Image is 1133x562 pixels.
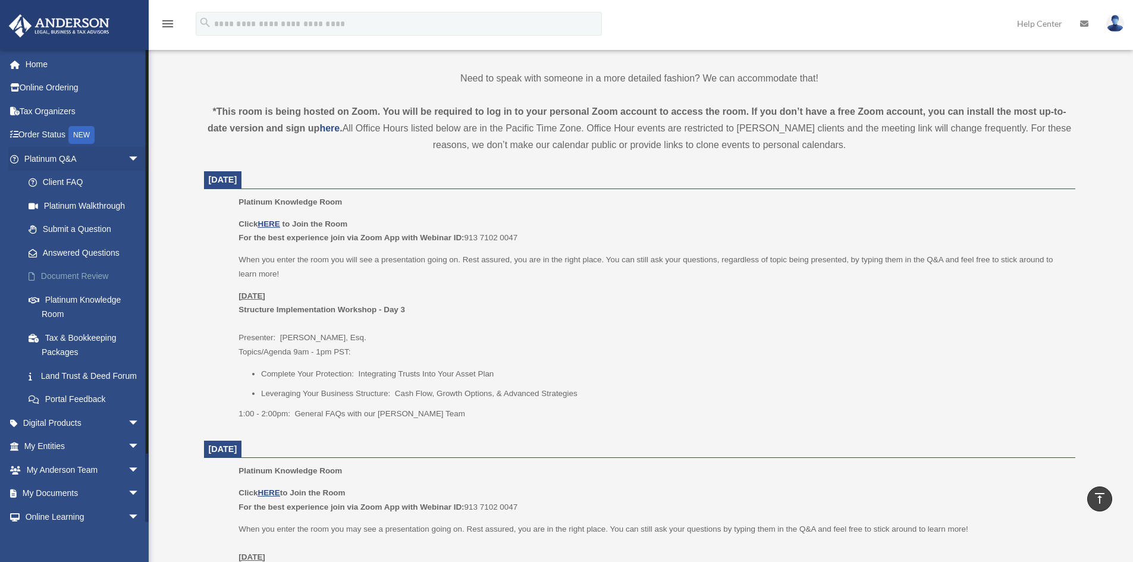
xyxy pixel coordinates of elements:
img: Anderson Advisors Platinum Portal [5,14,113,37]
span: arrow_drop_down [128,482,152,506]
div: NEW [68,126,95,144]
a: Online Ordering [8,76,158,100]
a: Platinum Knowledge Room [17,288,152,326]
u: [DATE] [238,552,265,561]
a: Online Learningarrow_drop_down [8,505,158,529]
span: [DATE] [209,175,237,184]
a: Land Trust & Deed Forum [17,364,158,388]
a: Portal Feedback [17,388,158,412]
a: Home [8,52,158,76]
b: Click [238,219,282,228]
a: vertical_align_top [1087,486,1112,511]
a: Digital Productsarrow_drop_down [8,411,158,435]
a: HERE [258,219,280,228]
span: arrow_drop_down [128,505,152,529]
strong: *This room is being hosted on Zoom. You will be required to log in to your personal Zoom account ... [208,106,1066,133]
span: [DATE] [209,444,237,454]
a: My Documentsarrow_drop_down [8,482,158,506]
a: Platinum Walkthrough [17,194,158,218]
i: vertical_align_top [1093,491,1107,506]
u: [DATE] [238,291,265,300]
b: to Join the Room [283,219,348,228]
li: Leveraging Your Business Structure: Cash Flow, Growth Options, & Advanced Strategies [261,387,1067,401]
p: 913 7102 0047 [238,217,1066,245]
span: Platinum Knowledge Room [238,466,342,475]
a: menu [161,21,175,31]
p: Need to speak with someone in a more detailed fashion? We can accommodate that! [204,70,1075,87]
strong: . [340,123,342,133]
p: 1:00 - 2:00pm: General FAQs with our [PERSON_NAME] Team [238,407,1066,421]
b: For the best experience join via Zoom App with Webinar ID: [238,233,464,242]
a: here [319,123,340,133]
a: Order StatusNEW [8,123,158,147]
b: Structure Implementation Workshop - Day 3 [238,305,405,314]
a: My Entitiesarrow_drop_down [8,435,158,459]
span: arrow_drop_down [128,458,152,482]
span: arrow_drop_down [128,411,152,435]
a: My Anderson Teamarrow_drop_down [8,458,158,482]
i: search [199,16,212,29]
a: Platinum Q&Aarrow_drop_down [8,147,158,171]
p: 913 7102 0047 [238,486,1066,514]
li: Complete Your Protection: Integrating Trusts Into Your Asset Plan [261,367,1067,381]
a: Submit a Question [17,218,158,241]
a: Client FAQ [17,171,158,194]
div: All Office Hours listed below are in the Pacific Time Zone. Office Hour events are restricted to ... [204,103,1075,153]
span: arrow_drop_down [128,435,152,459]
span: arrow_drop_down [128,147,152,171]
a: HERE [258,488,280,497]
span: Platinum Knowledge Room [238,197,342,206]
a: Answered Questions [17,241,158,265]
b: Click to Join the Room [238,488,345,497]
i: menu [161,17,175,31]
img: User Pic [1106,15,1124,32]
a: Tax Organizers [8,99,158,123]
p: Presenter: [PERSON_NAME], Esq. Topics/Agenda 9am - 1pm PST: [238,289,1066,359]
b: For the best experience join via Zoom App with Webinar ID: [238,503,464,511]
a: Tax & Bookkeeping Packages [17,326,158,364]
p: When you enter the room you will see a presentation going on. Rest assured, you are in the right ... [238,253,1066,281]
a: Document Review [17,265,158,288]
